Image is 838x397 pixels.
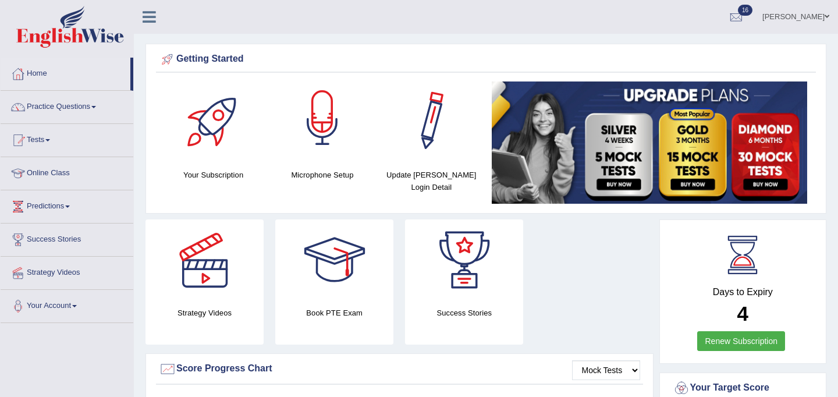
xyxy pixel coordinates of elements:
[145,307,264,319] h4: Strategy Videos
[274,169,371,181] h4: Microphone Setup
[697,331,785,351] a: Renew Subscription
[673,287,814,297] h4: Days to Expiry
[1,58,130,87] a: Home
[738,5,752,16] span: 16
[1,190,133,219] a: Predictions
[405,307,523,319] h4: Success Stories
[1,257,133,286] a: Strategy Videos
[159,51,813,68] div: Getting Started
[275,307,393,319] h4: Book PTE Exam
[1,91,133,120] a: Practice Questions
[1,290,133,319] a: Your Account
[159,360,640,378] div: Score Progress Chart
[673,380,814,397] div: Your Target Score
[1,124,133,153] a: Tests
[1,224,133,253] a: Success Stories
[165,169,262,181] h4: Your Subscription
[1,157,133,186] a: Online Class
[383,169,480,193] h4: Update [PERSON_NAME] Login Detail
[737,302,748,325] b: 4
[492,81,807,204] img: small5.jpg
